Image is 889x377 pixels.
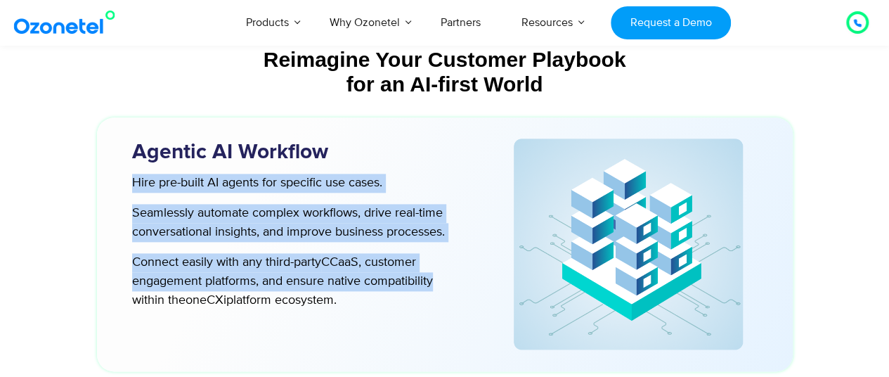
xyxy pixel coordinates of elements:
[226,293,337,308] span: platform ecosystem.
[104,47,786,96] div: Reimagine Your Customer Playbook for an AI-first World
[132,204,446,242] p: Seamlessly automate complex workflows, drive real-time conversational insights, and improve busin...
[321,255,358,270] span: CCaaS
[132,255,433,308] span: , customer engagement platforms, and ensure native compatibility within the
[611,6,731,39] a: Request a Demo
[132,174,446,193] p: Hire pre-built AI agents for specific use cases.
[186,293,226,308] span: oneCXi
[132,139,472,166] h3: Agentic AI Workflow
[132,255,321,270] span: Connect easily with any third-party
